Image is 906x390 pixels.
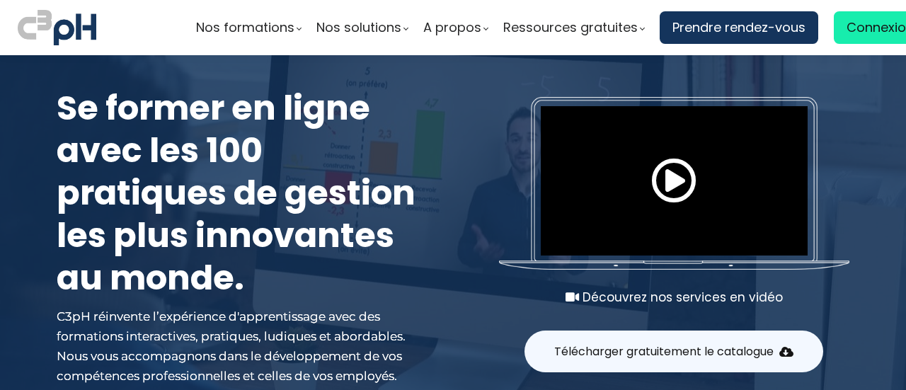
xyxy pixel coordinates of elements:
span: Ressources gratuites [503,17,638,38]
button: Télécharger gratuitement le catalogue [524,331,823,372]
span: Prendre rendez-vous [672,17,805,38]
h1: Se former en ligne avec les 100 pratiques de gestion les plus innovantes au monde. [57,87,425,299]
span: Nos formations [196,17,294,38]
div: C3pH réinvente l’expérience d'apprentissage avec des formations interactives, pratiques, ludiques... [57,306,425,386]
img: logo C3PH [18,7,96,48]
span: A propos [423,17,481,38]
span: Nos solutions [316,17,401,38]
div: Découvrez nos services en vidéo [499,287,849,307]
span: Télécharger gratuitement le catalogue [554,343,774,360]
a: Prendre rendez-vous [660,11,818,44]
